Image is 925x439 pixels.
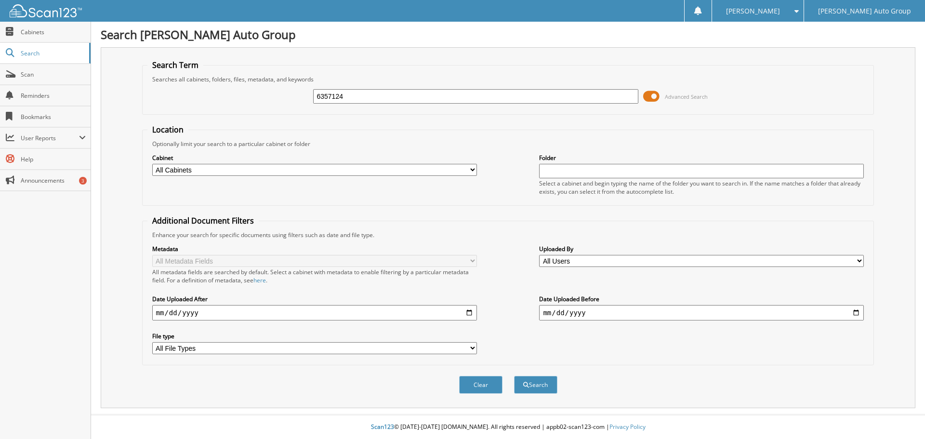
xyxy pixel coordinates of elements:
span: User Reports [21,134,79,142]
label: File type [152,332,477,340]
span: Advanced Search [665,93,708,100]
h1: Search [PERSON_NAME] Auto Group [101,27,915,42]
span: Help [21,155,86,163]
span: Bookmarks [21,113,86,121]
input: end [539,305,864,320]
span: Scan [21,70,86,79]
div: All metadata fields are searched by default. Select a cabinet with metadata to enable filtering b... [152,268,477,284]
legend: Search Term [147,60,203,70]
div: Select a cabinet and begin typing the name of the folder you want to search in. If the name match... [539,179,864,196]
span: Search [21,49,84,57]
div: 3 [79,177,87,185]
span: Announcements [21,176,86,185]
button: Search [514,376,557,394]
legend: Additional Document Filters [147,215,259,226]
label: Folder [539,154,864,162]
span: Scan123 [371,423,394,431]
a: Privacy Policy [609,423,646,431]
label: Date Uploaded After [152,295,477,303]
span: [PERSON_NAME] Auto Group [818,8,911,14]
span: [PERSON_NAME] [726,8,780,14]
label: Metadata [152,245,477,253]
a: here [253,276,266,284]
label: Cabinet [152,154,477,162]
label: Date Uploaded Before [539,295,864,303]
img: scan123-logo-white.svg [10,4,82,17]
label: Uploaded By [539,245,864,253]
div: © [DATE]-[DATE] [DOMAIN_NAME]. All rights reserved | appb02-scan123-com | [91,415,925,439]
legend: Location [147,124,188,135]
span: Cabinets [21,28,86,36]
span: Reminders [21,92,86,100]
div: Enhance your search for specific documents using filters such as date and file type. [147,231,869,239]
input: start [152,305,477,320]
div: Optionally limit your search to a particular cabinet or folder [147,140,869,148]
div: Searches all cabinets, folders, files, metadata, and keywords [147,75,869,83]
button: Clear [459,376,502,394]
